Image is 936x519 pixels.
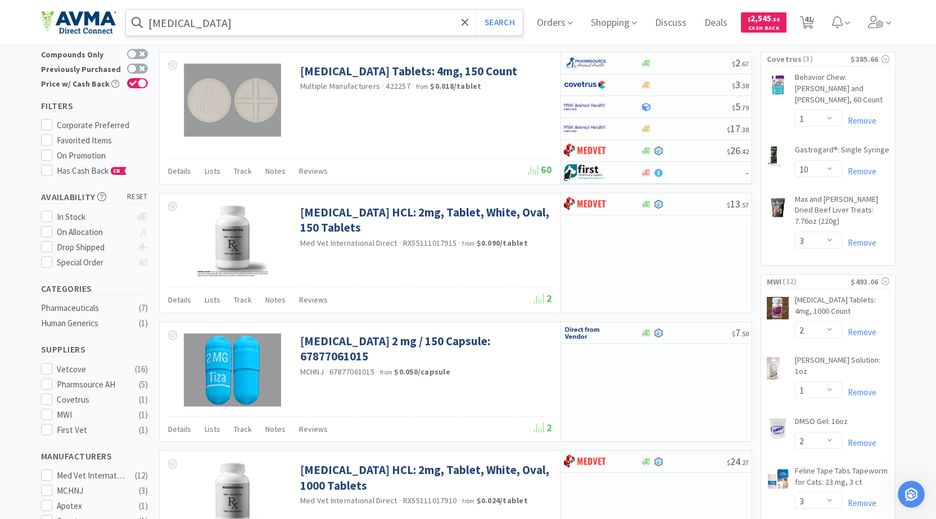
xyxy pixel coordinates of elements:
[57,241,132,254] div: Drop Shipped
[135,363,148,376] div: ( 16 )
[727,122,749,135] span: 17
[139,408,148,422] div: ( 1 )
[732,56,749,69] span: 2
[851,53,889,65] div: $385.66
[168,424,191,434] span: Details
[842,387,876,398] a: Remove
[41,282,148,295] h5: Categories
[842,498,876,508] a: Remove
[41,100,148,112] h5: Filters
[376,367,378,377] span: ·
[795,416,848,432] a: DMSO Gel: 16oz
[41,78,121,88] div: Price w/ Cash Back
[300,495,397,506] a: Med Vet International Direct
[534,292,552,305] span: 2
[842,437,876,448] a: Remove
[17,301,26,310] button: Emoji picker
[781,276,851,287] span: ( 12 )
[41,317,132,330] div: Human Generics
[176,4,197,26] button: Home
[727,458,730,467] span: $
[184,64,281,137] img: e2597b66783e46d7b51da0c71fc638c8_391895.png
[767,146,783,168] img: 20a1b49214a444f39cd0f52c532d9793_38161.png
[727,197,749,210] span: 13
[300,205,549,236] a: [MEDICAL_DATA] HCL: 2mg, Tablet, White, Oval, 150 Tablets
[740,330,749,338] span: . 50
[196,205,269,278] img: 53e76f1e3af840b4bf55aa5c76e2a8bd_536956.png
[842,166,876,177] a: Remove
[57,225,132,239] div: On Allocation
[57,423,126,437] div: First Vet
[564,453,606,470] img: bdd3c0f4347043b9a893056ed883a29a_120.png
[851,276,889,288] div: $493.06
[795,295,889,321] a: [MEDICAL_DATA] Tablets: 4mg, 1000 Count
[139,423,148,437] div: ( 1 )
[748,16,750,23] span: $
[139,378,148,391] div: ( 5 )
[732,82,735,90] span: $
[300,333,549,364] a: [MEDICAL_DATA] 2 mg / 150 Capsule: 67877061015
[564,98,606,115] img: f6b2451649754179b5b4e0c70c3f7cb0_2.png
[740,458,749,467] span: . 27
[197,4,218,25] div: Close
[111,168,123,174] span: CB
[265,295,286,305] span: Notes
[86,11,121,19] h1: Vetcove
[732,100,749,113] span: 5
[135,469,148,482] div: ( 12 )
[767,276,782,288] span: MWI
[234,166,252,176] span: Track
[41,11,116,34] img: e4e33dab9f054f5782a47901c742baa9_102.png
[41,191,148,204] h5: Availability
[41,49,121,58] div: Compounds Only
[57,469,126,482] div: Med Vet International Direct
[394,367,450,377] strong: $0.050 / capsule
[196,353,205,362] div: Dismiss
[748,25,780,33] span: Cash Back
[767,297,789,319] img: dbe6a85b9bd2451dbbc043ebb1b34a19_17333.png
[234,295,252,305] span: Track
[57,134,148,147] div: Favorited Items
[740,82,749,90] span: . 38
[462,497,474,505] span: from
[139,301,148,315] div: ( 7 )
[10,266,215,296] textarea: Message…
[299,424,328,434] span: Reviews
[477,238,528,248] strong: $0.090 / tablet
[300,367,324,377] a: MCHNJ
[325,367,328,377] span: ·
[57,210,132,224] div: In Stock
[193,296,211,314] button: Send a message…
[41,301,132,315] div: Pharmaceuticals
[564,324,606,341] img: c67096674d5b41e1bca769e75293f8dd_19.png
[41,450,148,463] h5: Manufacturers
[20,335,189,380] div: By chatting with us, you agree to the monitoring and recording of this chat on behalf of Vetcove ...
[564,120,606,137] img: f6b2451649754179b5b4e0c70c3f7cb0_2.png
[300,462,549,493] a: [MEDICAL_DATA] HCL: 2mg, Tablet, White, Oval, 1000 Tablets
[564,142,606,159] img: bdd3c0f4347043b9a893056ed883a29a_120.png
[403,495,456,506] span: RX55111017910
[745,166,749,179] span: -
[740,125,749,134] span: . 38
[767,74,789,95] img: 681b1b4e6b9343e5b852ff4c99cff639_515938.png
[767,53,802,65] span: Covetrus
[329,367,374,377] span: 67877061015
[64,6,82,24] img: Profile image for Implementation
[795,19,819,29] a: 41
[33,371,82,380] a: Privacy Policy
[795,145,889,160] a: Gastrogard®: Single Syringe
[205,295,220,305] span: Lists
[740,103,749,112] span: . 79
[205,424,220,434] span: Lists
[727,125,730,134] span: $
[41,64,121,73] div: Previously Purchased
[300,81,381,91] a: Multiple Manufacturers
[399,238,401,248] span: ·
[403,238,456,248] span: RX55111017915
[795,72,889,110] a: Behavior Chew: [PERSON_NAME] and [PERSON_NAME], 60 Count
[412,81,414,91] span: ·
[732,103,735,112] span: $
[57,165,127,176] span: Has Cash Back
[727,201,730,209] span: $
[57,378,126,391] div: Pharmsource AH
